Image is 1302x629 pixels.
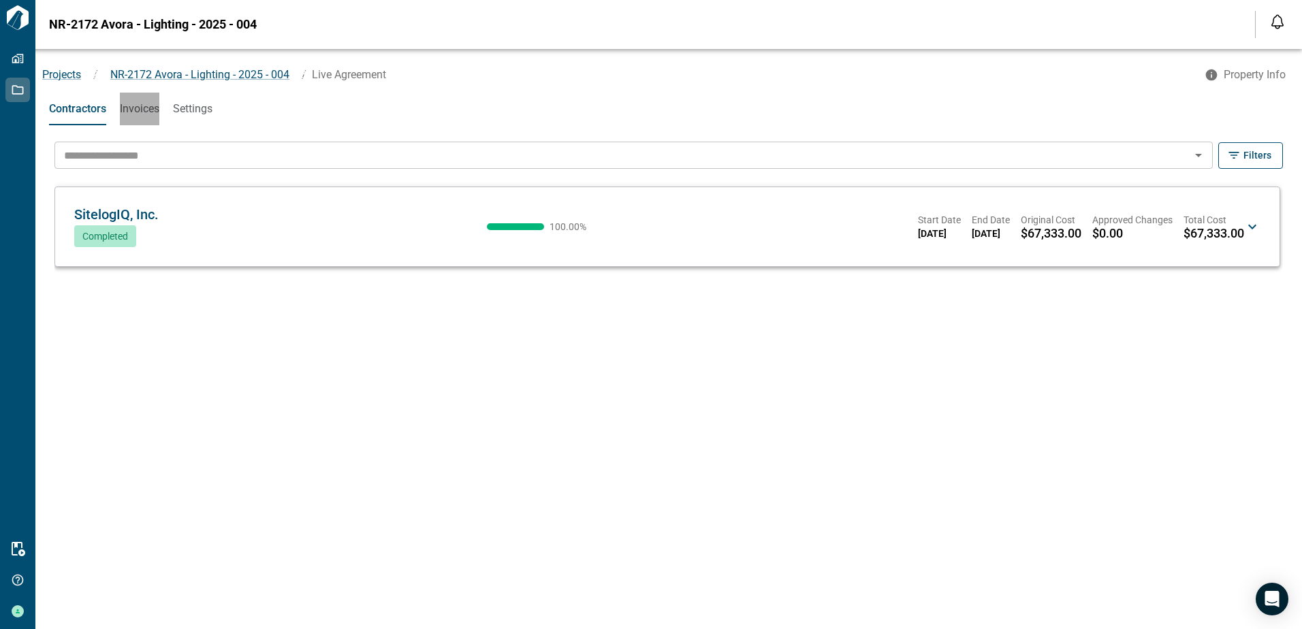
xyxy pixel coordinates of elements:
span: Live Agreement [312,68,386,81]
span: Completed [82,231,128,242]
span: 100.00 % [550,222,590,231]
span: $67,333.00 [1021,227,1081,240]
span: NR-2172 Avora - Lighting - 2025 - 004 [49,18,257,31]
button: Open [1189,146,1208,165]
span: Approved Changes [1092,213,1173,227]
span: Property Info [1224,68,1286,82]
span: Original Cost [1021,213,1081,227]
span: NR-2172 Avora - Lighting - 2025 - 004 [110,68,289,81]
span: SitelogIQ, Inc. [74,206,159,223]
span: Contractors [49,102,106,116]
span: Settings [173,102,212,116]
nav: breadcrumb [35,67,1196,83]
span: Total Cost [1184,213,1244,227]
span: Invoices [120,102,159,116]
span: Start Date [918,213,961,227]
span: [DATE] [918,227,961,240]
a: Projects [42,68,81,81]
span: [DATE] [972,227,1010,240]
button: Filters [1218,142,1283,169]
div: Open Intercom Messenger [1256,583,1288,615]
div: base tabs [35,93,1302,125]
span: Filters [1243,148,1271,162]
span: $0.00 [1092,227,1123,240]
span: End Date [972,213,1010,227]
div: SitelogIQ, Inc.Completed100.00%Start Date[DATE]End Date[DATE]Original Cost$67,333.00Approved Chan... [69,198,1266,255]
button: Open notification feed [1267,11,1288,33]
span: $67,333.00 [1184,227,1244,240]
button: Property Info [1196,63,1297,87]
